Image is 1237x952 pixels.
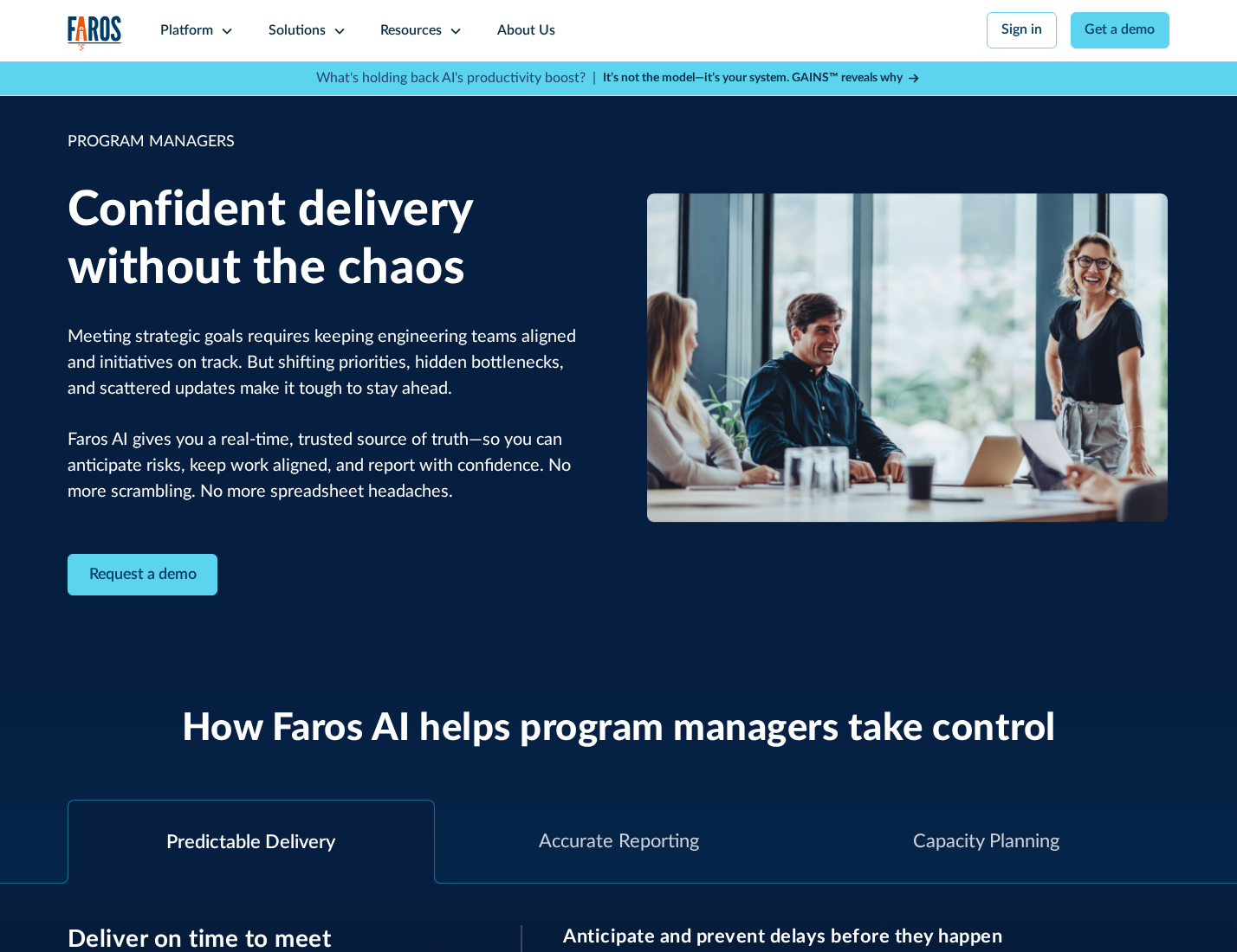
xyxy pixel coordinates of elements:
strong: It’s not the model—it’s your system. GAINS™ reveals why [603,72,903,84]
h3: Anticipate and prevent delays before they happen [563,925,1169,948]
a: It’s not the model—it’s your system. GAINS™ reveals why [603,69,922,87]
h2: How Faros AI helps program managers take control [182,706,1056,752]
a: Get a demo [1071,12,1170,48]
div: Solutions [269,21,326,42]
a: Sign in [987,12,1057,48]
div: Capacity Planning [913,827,1059,856]
div: Accurate Reporting [539,827,699,856]
div: PROGRAM MANAGERS [68,131,593,154]
a: home [68,16,123,51]
img: Logo of the analytics and reporting company Faros. [68,16,123,51]
div: Platform [160,21,213,42]
div: Resources [380,21,442,42]
a: Contact Modal [68,554,218,596]
p: Meeting strategic goals requires keeping engineering teams aligned and initiatives on track. But ... [68,325,593,505]
div: Predictable Delivery [166,828,335,857]
h1: Confident delivery without the chaos [68,182,593,298]
p: What's holding back AI's productivity boost? | [316,68,596,89]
